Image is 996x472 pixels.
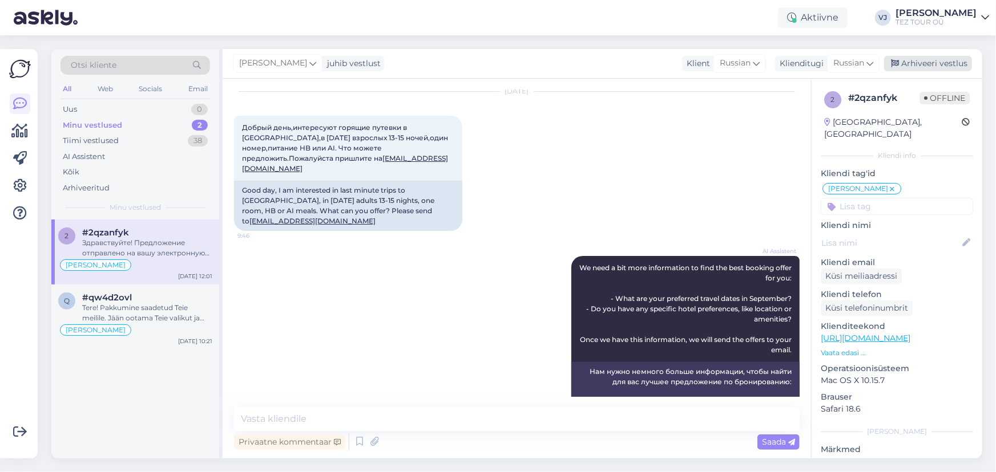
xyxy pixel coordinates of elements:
div: AI Assistent [63,151,105,162]
div: Küsi telefoninumbrit [821,300,913,316]
a: [URL][DOMAIN_NAME] [821,333,910,343]
p: Operatsioonisüsteem [821,363,973,375]
div: All [61,82,74,96]
div: Klient [682,58,710,70]
div: juhib vestlust [322,58,381,70]
div: Klienditugi [775,58,824,70]
img: Askly Logo [9,58,31,80]
div: 38 [188,135,208,147]
input: Lisa nimi [821,237,960,249]
span: [PERSON_NAME] [239,57,307,70]
a: [PERSON_NAME]TEZ TOUR OÜ [896,9,989,27]
div: Tiimi vestlused [63,135,119,147]
div: Minu vestlused [63,120,122,131]
div: Good day, I am interested in last minute trips to [GEOGRAPHIC_DATA], in [DATE] adults 13-15 night... [234,181,462,231]
span: Minu vestlused [110,202,161,213]
div: Tere! Pakkumine saadetud Teie meilile. Jään ootama Teie valikut ja broneerimissoovi andmetega. [82,303,212,323]
div: Privaatne kommentaar [234,434,345,450]
div: [DATE] 12:01 [178,272,212,280]
span: [PERSON_NAME] [828,185,888,192]
div: [PERSON_NAME] [821,426,973,437]
div: Email [186,82,210,96]
div: Kõik [63,166,79,178]
p: Märkmed [821,443,973,455]
p: Mac OS X 10.15.7 [821,375,973,386]
div: [DATE] 10:21 [178,337,212,345]
div: # 2qzanfyk [848,91,920,105]
span: [PERSON_NAME] [66,327,126,333]
p: Kliendi nimi [821,219,973,231]
span: AI Assistent [753,247,796,255]
div: [PERSON_NAME] [896,9,977,18]
div: Aktiivne [778,7,848,28]
div: Здравствуйте! Предложение отправлено на вашу электронную почту. Я жду вашего выбора и деталей ваш... [82,238,212,258]
div: 2 [192,120,208,131]
div: 0 [191,104,208,115]
span: q [64,296,70,305]
div: VJ [875,10,891,26]
span: We need a bit more information to find the best booking offer for you: - What are your preferred ... [579,263,793,354]
div: Arhiveeri vestlus [884,56,972,71]
p: Kliendi telefon [821,288,973,300]
div: [GEOGRAPHIC_DATA], [GEOGRAPHIC_DATA] [824,116,962,140]
span: [PERSON_NAME] [66,262,126,268]
span: Добрый день,интересуют горящие путевки в [GEOGRAPHIC_DATA],в [DATE] взрослых 13-15 ночей,один ном... [242,123,450,173]
span: Saada [762,437,795,447]
span: Offline [920,92,970,104]
div: Küsi meiliaadressi [821,268,902,284]
p: Brauser [821,391,973,403]
span: #qw4d2ovl [82,292,132,303]
span: Russian [833,57,864,70]
p: Safari 18.6 [821,403,973,415]
div: Uus [63,104,77,115]
div: Web [95,82,115,96]
span: 2 [831,95,835,104]
span: Otsi kliente [71,59,116,71]
span: Russian [720,57,751,70]
span: 9:46 [237,231,280,240]
div: Arhiveeritud [63,182,110,194]
span: 2 [65,231,69,240]
div: Нам нужно немного больше информации, чтобы найти для вас лучшее предложение по бронированию: - Ка... [571,362,800,463]
div: Socials [136,82,164,96]
div: [DATE] [234,86,800,96]
a: [EMAIL_ADDRESS][DOMAIN_NAME] [249,217,376,225]
div: Kliendi info [821,150,973,161]
input: Lisa tag [821,198,973,215]
span: #2qzanfyk [82,227,129,238]
p: Vaata edasi ... [821,348,973,358]
p: Klienditeekond [821,320,973,332]
p: Kliendi email [821,257,973,268]
p: Kliendi tag'id [821,168,973,180]
div: TEZ TOUR OÜ [896,18,977,27]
